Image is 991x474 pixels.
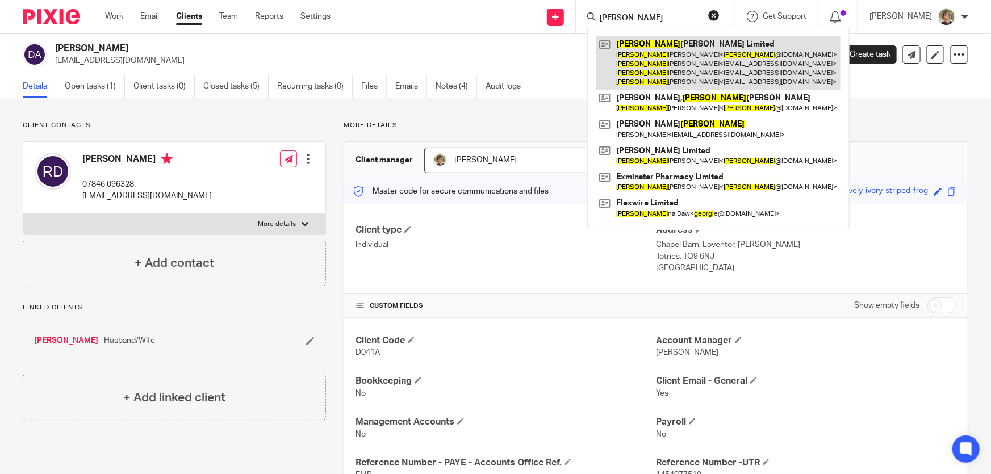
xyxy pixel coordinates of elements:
label: Show empty fields [854,300,919,311]
p: Master code for secure communications and files [353,186,549,197]
h3: Client manager [356,154,413,166]
span: No [356,389,366,397]
a: [PERSON_NAME] [34,335,98,346]
img: High%20Res%20Andrew%20Price%20Accountants_Poppy%20Jakes%20photography-1142.jpg [433,153,447,167]
h4: Client type [356,224,656,236]
p: [GEOGRAPHIC_DATA] [656,262,956,274]
a: Emails [395,75,427,98]
a: Settings [300,11,331,22]
p: Individual [356,239,656,250]
img: High%20Res%20Andrew%20Price%20Accountants_Poppy%20Jakes%20photography-1142.jpg [938,8,956,26]
h4: + Add contact [135,254,214,272]
a: Reports [255,11,283,22]
a: Clients [176,11,202,22]
p: Chapel Barn, Loventor, [PERSON_NAME] [656,239,956,250]
p: Linked clients [23,303,326,312]
h4: Bookkeeping [356,375,656,387]
a: Create task [831,45,897,64]
p: Client contacts [23,121,326,130]
p: More details [344,121,968,130]
h4: Reference Number -UTR [656,457,956,469]
a: Files [361,75,387,98]
img: Pixie [23,9,80,24]
p: Totnes, TQ9 6NJ [656,251,956,262]
i: Primary [161,153,173,165]
span: No [356,430,366,438]
h4: CUSTOM FIELDS [356,301,656,311]
span: Yes [656,389,668,397]
h4: Reference Number - PAYE - Accounts Office Ref. [356,457,656,469]
a: Recurring tasks (0) [277,75,353,98]
a: Work [105,11,123,22]
p: [EMAIL_ADDRESS][DOMAIN_NAME] [82,190,212,202]
a: Details [23,75,56,98]
span: Get Support [763,12,806,20]
input: Search [599,14,701,24]
h4: Client Code [356,335,656,347]
h4: Account Manager [656,335,956,347]
h2: [PERSON_NAME] [55,43,662,54]
span: D041A [356,349,380,356]
span: Husband/Wife [104,335,155,346]
h4: [PERSON_NAME] [82,153,212,167]
p: [PERSON_NAME] [869,11,932,22]
span: No [656,430,666,438]
a: Open tasks (1) [65,75,125,98]
div: lovely-ivory-striped-frog [842,185,928,198]
span: [PERSON_NAME] [656,349,718,356]
p: [EMAIL_ADDRESS][DOMAIN_NAME] [55,55,814,66]
h4: Management Accounts [356,416,656,428]
a: Team [219,11,238,22]
a: Email [140,11,159,22]
a: Notes (4) [436,75,477,98]
a: Audit logs [486,75,529,98]
h4: + Add linked client [123,389,225,406]
img: svg%3E [23,43,47,66]
span: [PERSON_NAME] [454,156,517,164]
img: svg%3E [35,153,71,190]
h4: Client Email - General [656,375,956,387]
h4: Payroll [656,416,956,428]
a: Closed tasks (5) [203,75,269,98]
button: Clear [708,10,720,21]
p: 07846 096328 [82,179,212,190]
a: Client tasks (0) [133,75,195,98]
p: More details [258,220,296,229]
